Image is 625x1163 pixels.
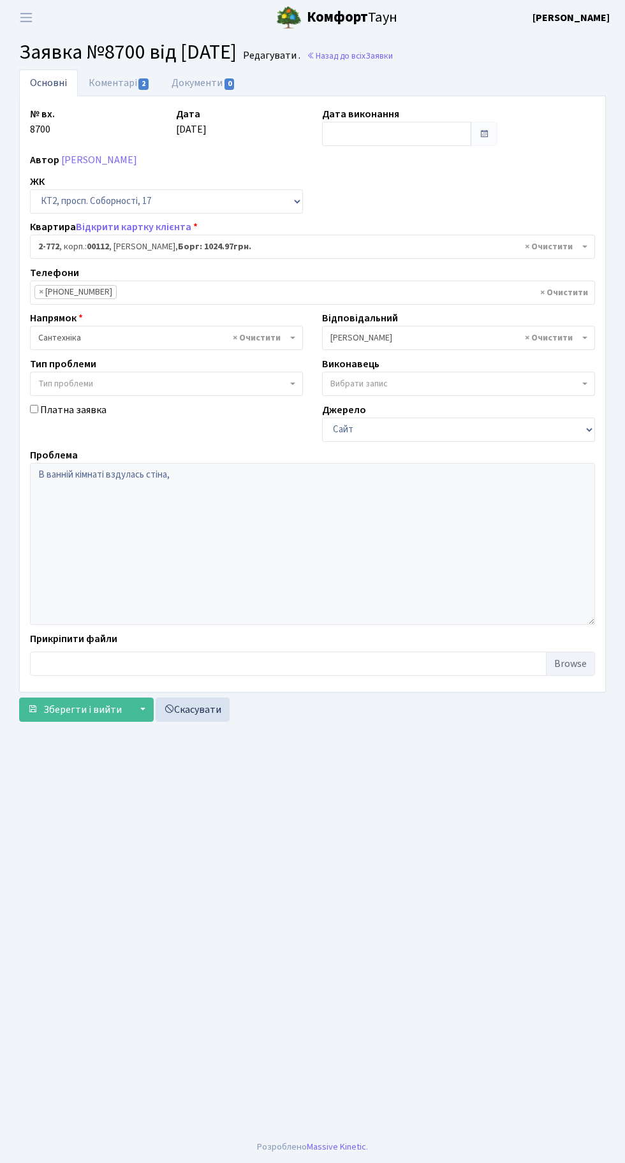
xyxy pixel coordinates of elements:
[43,703,122,717] span: Зберегти і вийти
[322,311,398,326] label: Відповідальний
[240,50,300,62] small: Редагувати .
[30,219,198,235] label: Квартира
[38,332,287,344] span: Сантехніка
[257,1140,368,1154] div: Розроблено .
[540,286,588,299] span: Видалити всі елементи
[10,7,42,28] button: Переключити навігацію
[19,698,130,722] button: Зберегти і вийти
[276,5,302,31] img: logo.png
[525,332,573,344] span: Видалити всі елементи
[233,332,281,344] span: Видалити всі елементи
[78,69,161,96] a: Коментарі
[330,332,579,344] span: Тихонов М.М.
[178,240,251,253] b: Борг: 1024.97грн.
[176,106,200,122] label: Дата
[30,448,78,463] label: Проблема
[322,402,366,418] label: Джерело
[322,106,399,122] label: Дата виконання
[307,7,368,27] b: Комфорт
[307,50,393,62] a: Назад до всіхЗаявки
[38,377,93,390] span: Тип проблеми
[30,631,117,647] label: Прикріпити файли
[20,106,166,146] div: 8700
[533,11,610,25] b: [PERSON_NAME]
[76,220,191,234] a: Відкрити картку клієнта
[34,285,117,299] li: +380934535199
[19,69,78,96] a: Основні
[30,326,303,350] span: Сантехніка
[322,326,595,350] span: Тихонов М.М.
[307,1140,366,1153] a: Massive Kinetic
[19,38,237,67] span: Заявка №8700 від [DATE]
[30,463,595,625] textarea: В ванній кімнаті вздулась стіна,
[30,356,96,372] label: Тип проблеми
[40,402,107,418] label: Платна заявка
[30,235,595,259] span: <b>2-772</b>, корп.: <b>00112</b>, Сєдов Андрій Миколайович, <b>Борг: 1024.97грн.</b>
[138,78,149,90] span: 2
[30,106,55,122] label: № вх.
[161,69,246,96] a: Документи
[156,698,230,722] a: Скасувати
[224,78,235,90] span: 0
[30,311,83,326] label: Напрямок
[322,356,379,372] label: Виконавець
[307,7,397,29] span: Таун
[30,265,79,281] label: Телефони
[87,240,109,253] b: 00112
[365,50,393,62] span: Заявки
[30,152,59,168] label: Автор
[30,174,45,189] label: ЖК
[38,240,579,253] span: <b>2-772</b>, корп.: <b>00112</b>, Сєдов Андрій Миколайович, <b>Борг: 1024.97грн.</b>
[61,153,137,167] a: [PERSON_NAME]
[533,10,610,26] a: [PERSON_NAME]
[525,240,573,253] span: Видалити всі елементи
[38,240,59,253] b: 2-772
[166,106,312,146] div: [DATE]
[39,286,43,298] span: ×
[330,377,388,390] span: Вибрати запис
